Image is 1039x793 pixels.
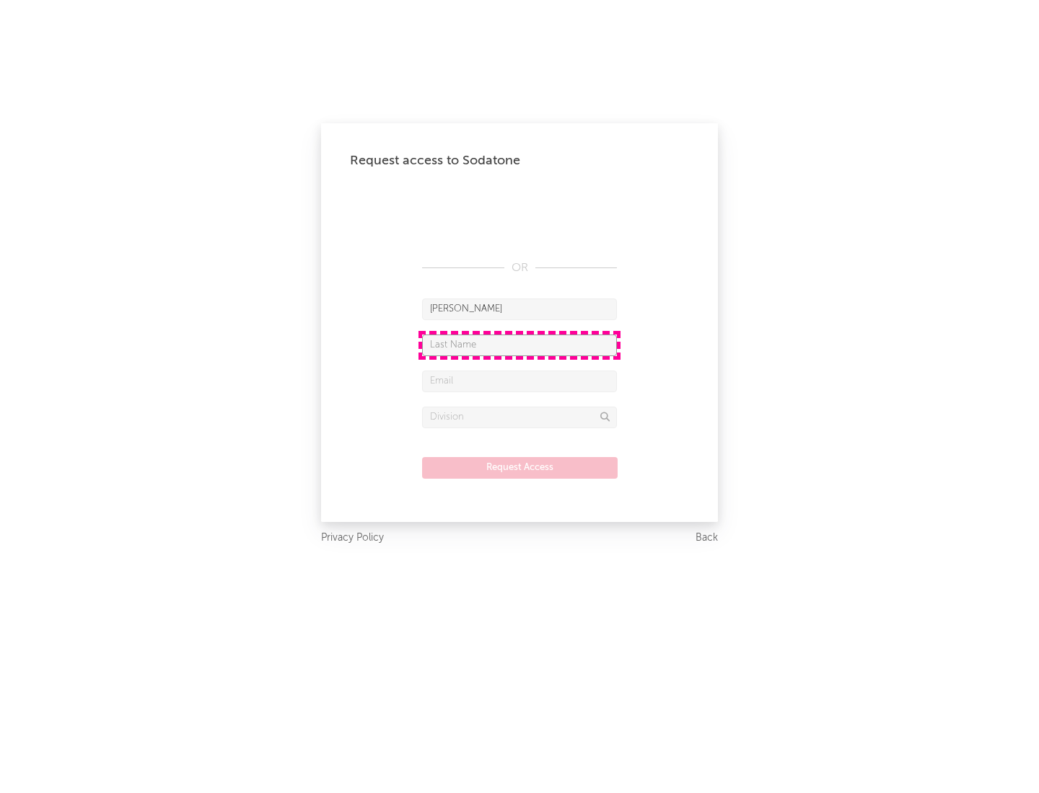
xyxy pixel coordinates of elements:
input: Email [422,371,617,392]
button: Request Access [422,457,618,479]
input: Last Name [422,335,617,356]
a: Back [696,529,718,547]
div: Request access to Sodatone [350,152,689,169]
input: First Name [422,298,617,320]
a: Privacy Policy [321,529,384,547]
input: Division [422,407,617,428]
div: OR [422,260,617,277]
